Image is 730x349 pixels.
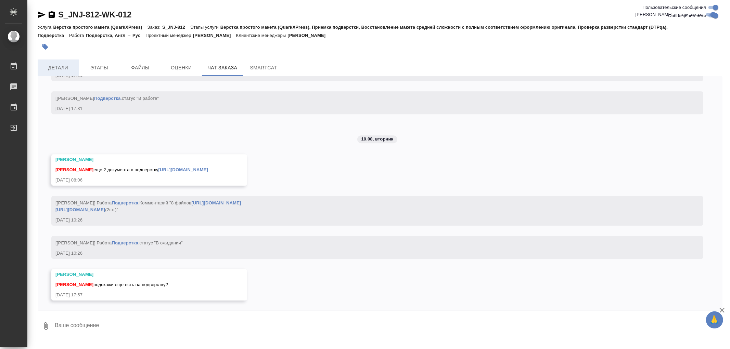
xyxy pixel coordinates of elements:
[53,25,147,30] p: Верстка простого макета (QuarkXPress)
[55,271,223,278] div: [PERSON_NAME]
[55,105,679,112] div: [DATE] 17:31
[193,33,236,38] p: [PERSON_NAME]
[206,64,239,72] span: Чат заказа
[86,33,146,38] p: Подверстка, Англ → Рус
[287,33,331,38] p: [PERSON_NAME]
[236,33,288,38] p: Клиентские менеджеры
[112,200,138,205] a: Подверстка
[55,292,223,298] div: [DATE] 17:57
[190,25,220,30] p: Этапы услуги
[162,25,190,30] p: S_JNJ-812
[55,282,168,287] span: подскажи еще есть на подверстку?
[38,39,53,54] button: Добавить тэг
[148,25,162,30] p: Заказ:
[58,10,131,19] a: S_JNJ-812-WK-012
[709,313,720,327] span: 🙏
[361,136,394,143] p: 19.08, вторник
[668,12,706,19] span: Оповещения-логи
[165,64,198,72] span: Оценки
[69,33,86,38] p: Работа
[55,167,208,172] span: еще 2 документа в подверстку
[55,282,93,287] span: [PERSON_NAME]
[38,25,668,38] p: Верстка простого макета (QuarkXPress), Приемка подверстки, Восстановление макета средней сложност...
[38,11,46,19] button: Скопировать ссылку для ЯМессенджера
[55,240,183,245] span: [[PERSON_NAME]] Работа .
[158,167,208,172] a: [URL][DOMAIN_NAME]
[38,25,53,30] p: Услуга
[55,177,223,184] div: [DATE] 08:06
[55,200,241,212] span: Комментарий "8 файлов (2шт)"
[145,33,193,38] p: Проектный менеджер
[94,96,120,101] a: Подверстка
[247,64,280,72] span: SmartCat
[642,4,706,11] span: Пользовательские сообщения
[124,64,157,72] span: Файлы
[55,217,679,224] div: [DATE] 10:26
[55,200,241,212] span: [[PERSON_NAME]] Работа .
[191,200,241,205] a: [URL][DOMAIN_NAME]
[636,11,704,18] span: [PERSON_NAME] детали заказа
[55,96,159,101] span: [[PERSON_NAME] .
[112,240,138,245] a: Подверстка
[55,167,93,172] span: [PERSON_NAME]
[55,156,223,163] div: [PERSON_NAME]
[122,96,159,101] span: статус "В работе"
[83,64,116,72] span: Этапы
[55,207,105,212] a: [URL][DOMAIN_NAME]
[706,311,723,328] button: 🙏
[140,240,183,245] span: статус "В ожидании"
[48,11,56,19] button: Скопировать ссылку
[42,64,75,72] span: Детали
[55,250,679,257] div: [DATE] 10:26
